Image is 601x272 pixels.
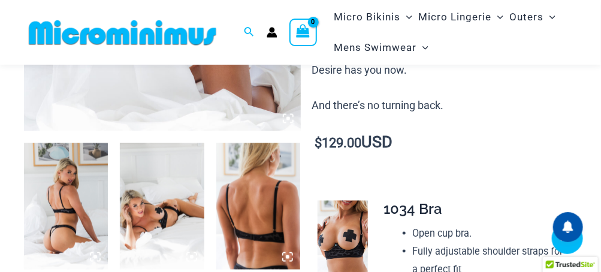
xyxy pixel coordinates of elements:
[418,2,491,32] span: Micro Lingerie
[415,2,506,32] a: Micro LingerieMenu ToggleMenu Toggle
[315,135,322,150] span: $
[312,134,577,152] p: USD
[244,25,255,40] a: Search icon link
[383,200,442,217] span: 1034 Bra
[491,2,503,32] span: Menu Toggle
[413,225,567,243] li: Open cup bra.
[24,19,221,46] img: MM SHOP LOGO FLAT
[543,2,555,32] span: Menu Toggle
[334,32,416,63] span: Mens Swimwear
[509,2,543,32] span: Outers
[400,2,412,32] span: Menu Toggle
[315,135,361,150] bdi: 129.00
[416,32,428,63] span: Menu Toggle
[334,2,400,32] span: Micro Bikinis
[120,143,204,270] img: Nights Fall Silver Leopard 1036 Bra 6046 Thong
[331,32,431,63] a: Mens SwimwearMenu ToggleMenu Toggle
[289,19,317,46] a: View Shopping Cart, empty
[24,143,108,270] img: Nights Fall Silver Leopard 1036 Bra 6046 Thong
[216,143,300,270] img: Nights Fall Silver Leopard 1036 Bra
[506,2,558,32] a: OutersMenu ToggleMenu Toggle
[267,27,277,38] a: Account icon link
[331,2,415,32] a: Micro BikinisMenu ToggleMenu Toggle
